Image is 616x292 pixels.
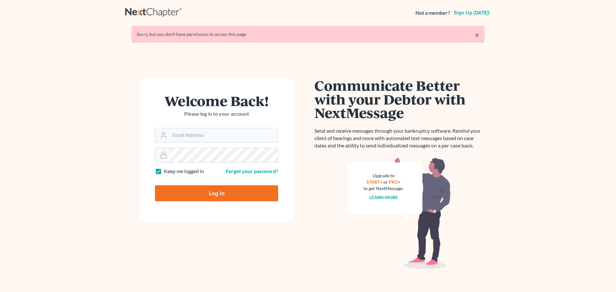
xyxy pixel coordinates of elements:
p: Send and receive messages through your bankruptcy software. Remind your client of hearings and mo... [314,127,484,149]
a: START+ [366,179,382,185]
h1: Communicate Better with your Debtor with NextMessage [314,79,484,120]
a: Learn more [369,195,398,200]
span: or [383,179,388,185]
h1: Welcome Back! [155,94,278,108]
div: Upgrade to [364,172,403,179]
a: Forgot your password? [226,168,278,174]
a: PRO+ [389,179,401,185]
input: Log In [155,185,278,201]
a: × [475,31,479,39]
p: Please log in to your account [155,110,278,118]
div: to get NextMessage. [364,185,403,192]
input: Email Address [170,128,278,142]
img: nextmessage_bg-59042aed3d76b12b5cd301f8e5b87938c9018125f34e5fa2b7a6b67550977c72.svg [348,157,451,269]
label: Keep me logged in [164,168,204,175]
div: Sorry, but you don't have permission to access this page [137,31,479,38]
a: Sign up [DATE]! [453,10,491,15]
strong: Not a member? [415,9,450,17]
